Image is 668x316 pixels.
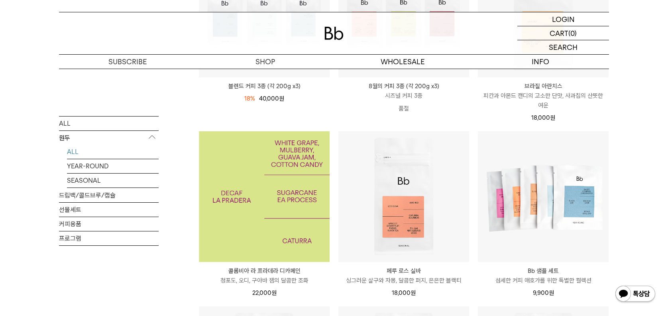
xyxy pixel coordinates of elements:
a: 브라질 아란치스 피칸과 아몬드 캔디의 고소한 단맛, 사과칩의 산뜻한 여운 [478,81,609,110]
p: 8월의 커피 3종 (각 200g x3) [338,81,469,91]
p: 싱그러운 살구와 자몽, 달콤한 퍼지, 은은한 블랙티 [338,276,469,285]
p: 콜롬비아 라 프라데라 디카페인 [199,266,330,276]
a: 커피용품 [59,217,159,231]
p: INFO [472,55,609,69]
span: 9,900 [533,289,554,296]
span: 원 [549,289,554,296]
a: 선물세트 [59,202,159,216]
p: 피칸과 아몬드 캔디의 고소한 단맛, 사과칩의 산뜻한 여운 [478,91,609,110]
p: 페루 로스 실바 [338,266,469,276]
p: CART [550,26,568,40]
a: CART (0) [517,26,609,40]
p: Bb 샘플 세트 [478,266,609,276]
span: 22,000 [252,289,277,296]
p: WHOLESALE [334,55,472,69]
span: 40,000 [259,95,284,102]
a: LOGIN [517,12,609,26]
a: SHOP [196,55,334,69]
span: 원 [411,289,416,296]
img: 페루 로스 실바 [338,131,469,262]
img: 1000000482_add2_076.jpg [199,131,330,262]
p: 청포도, 오디, 구아바 잼의 달콤한 조화 [199,276,330,285]
a: Bb 샘플 세트 섬세한 커피 애호가를 위한 특별한 컬렉션 [478,266,609,285]
span: 18,000 [531,114,555,121]
a: 드립백/콜드브루/캡슐 [59,188,159,202]
a: SUBSCRIBE [59,55,196,69]
span: 원 [550,114,555,121]
p: 원두 [59,130,159,145]
a: 8월의 커피 3종 (각 200g x3) 시즈널 커피 3종 [338,81,469,101]
a: 페루 로스 실바 싱그러운 살구와 자몽, 달콤한 퍼지, 은은한 블랙티 [338,266,469,285]
p: 섬세한 커피 애호가를 위한 특별한 컬렉션 [478,276,609,285]
span: 원 [279,95,284,102]
a: 콜롬비아 라 프라데라 디카페인 청포도, 오디, 구아바 잼의 달콤한 조화 [199,266,330,285]
a: ALL [59,116,159,130]
a: YEAR-ROUND [67,159,159,173]
a: 콜롬비아 라 프라데라 디카페인 [199,131,330,262]
p: LOGIN [552,12,575,26]
p: 품절 [338,101,469,117]
p: 브라질 아란치스 [478,81,609,91]
img: Bb 샘플 세트 [478,131,609,262]
p: 시즈널 커피 3종 [338,91,469,101]
span: 원 [271,289,277,296]
a: SEASONAL [67,173,159,187]
p: (0) [568,26,577,40]
img: 카카오톡 채널 1:1 채팅 버튼 [615,285,656,304]
a: ALL [67,144,159,158]
a: 블렌드 커피 3종 (각 200g x3) [199,81,330,91]
p: SEARCH [549,40,578,54]
img: 로고 [324,27,344,40]
span: 18,000 [392,289,416,296]
a: 프로그램 [59,231,159,245]
div: 18% [244,94,255,103]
